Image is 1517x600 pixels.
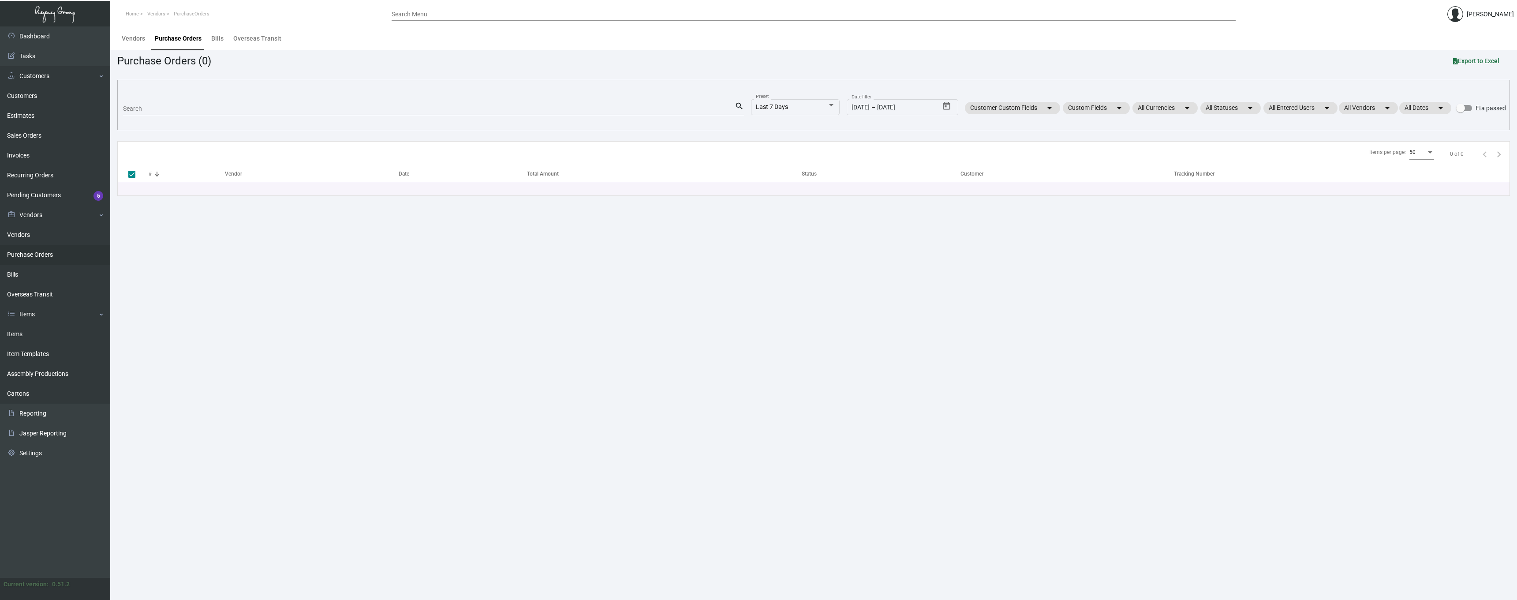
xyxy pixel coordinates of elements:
[802,170,960,178] div: Status
[871,104,875,111] span: –
[1174,170,1510,178] div: Tracking Number
[1182,103,1192,113] mat-icon: arrow_drop_down
[1245,103,1255,113] mat-icon: arrow_drop_down
[1044,103,1055,113] mat-icon: arrow_drop_down
[1478,147,1492,161] button: Previous page
[1409,150,1434,156] mat-select: Items per page:
[1453,57,1499,64] span: Export to Excel
[399,170,527,178] div: Date
[1467,10,1514,19] div: [PERSON_NAME]
[965,102,1060,114] mat-chip: Customer Custom Fields
[126,11,139,17] span: Home
[225,170,399,178] div: Vendor
[527,170,802,178] div: Total Amount
[149,170,152,178] div: #
[52,580,70,589] div: 0.51.2
[1382,103,1393,113] mat-icon: arrow_drop_down
[1339,102,1398,114] mat-chip: All Vendors
[1446,53,1506,69] button: Export to Excel
[233,34,281,43] div: Overseas Transit
[1174,170,1214,178] div: Tracking Number
[147,11,165,17] span: Vendors
[174,11,209,17] span: PurchaseOrders
[211,34,224,43] div: Bills
[149,170,225,178] div: #
[1435,103,1446,113] mat-icon: arrow_drop_down
[802,170,817,178] div: Status
[4,580,49,589] div: Current version:
[960,170,1174,178] div: Customer
[1132,102,1198,114] mat-chip: All Currencies
[1450,150,1464,158] div: 0 of 0
[155,34,202,43] div: Purchase Orders
[940,99,954,113] button: Open calendar
[735,101,744,112] mat-icon: search
[960,170,983,178] div: Customer
[527,170,559,178] div: Total Amount
[1399,102,1451,114] mat-chip: All Dates
[877,104,919,111] input: End date
[1447,6,1463,22] img: admin@bootstrapmaster.com
[1369,148,1406,156] div: Items per page:
[756,103,788,110] span: Last 7 Days
[399,170,409,178] div: Date
[225,170,242,178] div: Vendor
[1263,102,1338,114] mat-chip: All Entered Users
[122,34,145,43] div: Vendors
[1200,102,1261,114] mat-chip: All Statuses
[117,53,211,69] div: Purchase Orders (0)
[1322,103,1332,113] mat-icon: arrow_drop_down
[1492,147,1506,161] button: Next page
[1114,103,1125,113] mat-icon: arrow_drop_down
[1063,102,1130,114] mat-chip: Custom Fields
[1476,103,1506,113] span: Eta passed
[1409,149,1416,155] span: 50
[852,104,870,111] input: Start date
